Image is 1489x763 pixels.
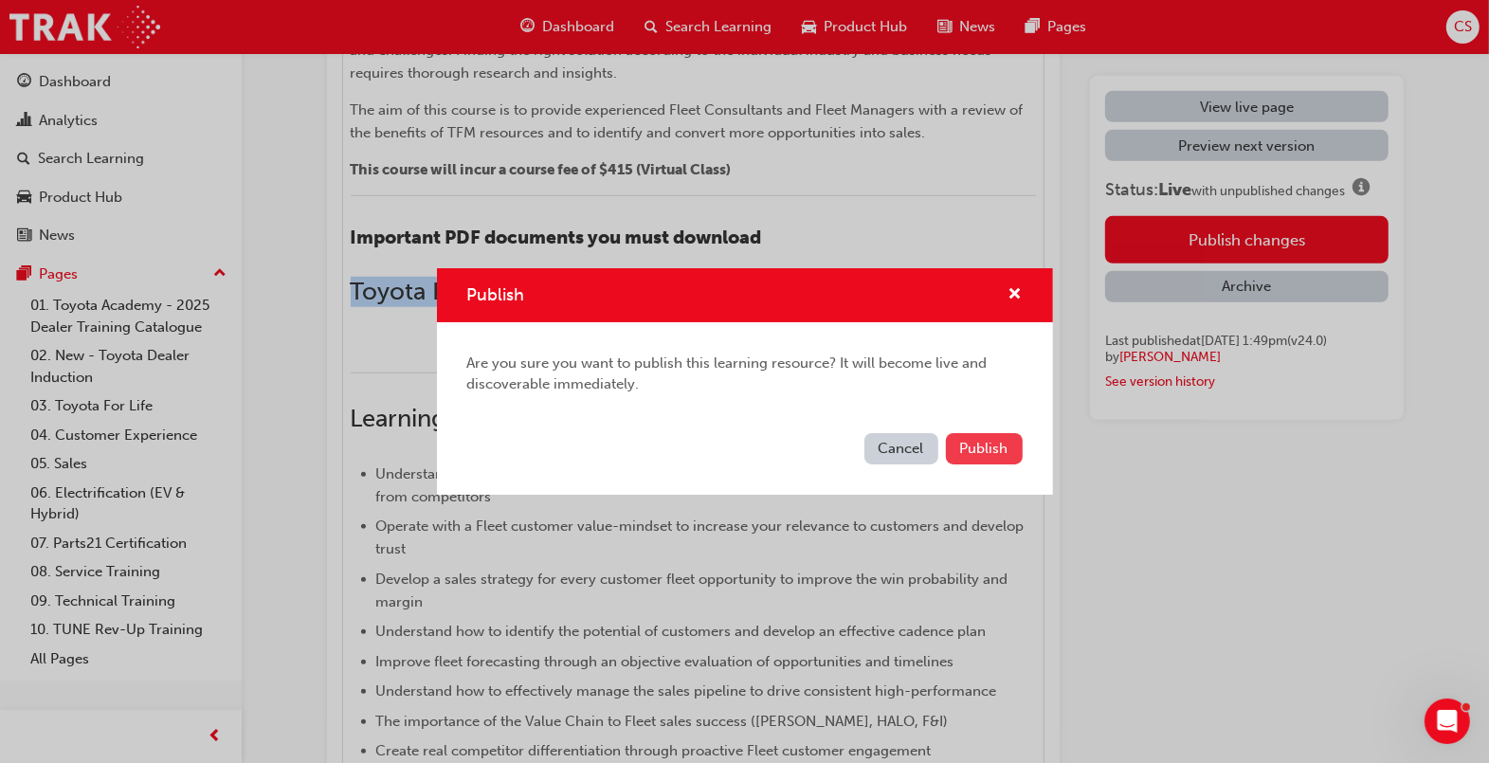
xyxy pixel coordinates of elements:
span: Publish [960,440,1008,457]
button: Cancel [864,433,938,464]
button: cross-icon [1008,283,1023,307]
span: Publish [467,284,525,305]
iframe: Intercom live chat [1425,699,1470,744]
div: Publish [437,268,1053,495]
button: Publish [946,433,1023,464]
span: cross-icon [1008,287,1023,304]
div: Are you sure you want to publish this learning resource? It will become live and discoverable imm... [437,322,1053,426]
